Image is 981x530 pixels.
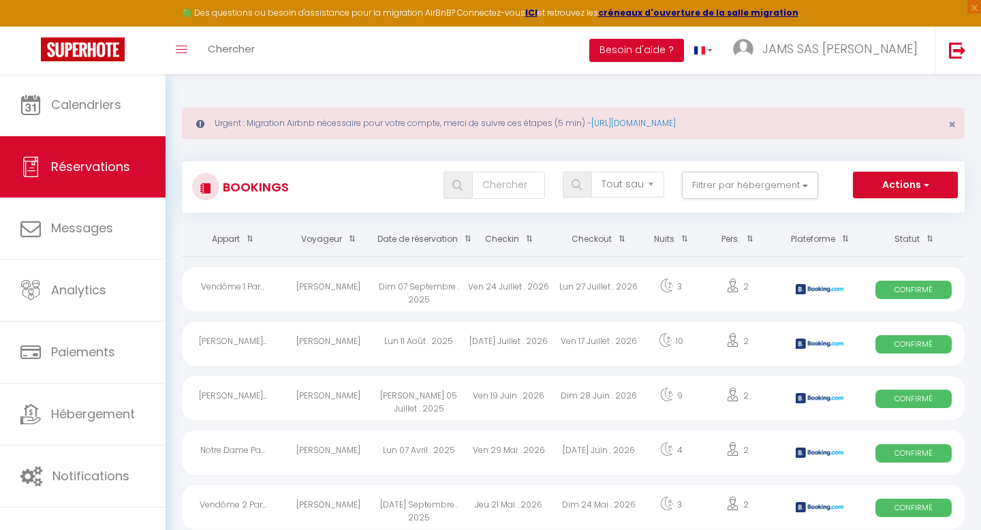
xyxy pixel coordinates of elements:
[182,108,965,139] div: Urgent : Migration Airbnb nécessaire pour votre compte, merci de suivre ces étapes (5 min) -
[644,223,698,256] th: Sort by nights
[948,116,956,133] span: ×
[198,27,265,74] a: Chercher
[591,117,676,129] a: [URL][DOMAIN_NAME]
[51,219,113,236] span: Messages
[554,223,644,256] th: Sort by checkout
[41,37,125,61] img: Super Booking
[52,467,129,484] span: Notifications
[733,39,753,59] img: ...
[948,119,956,131] button: Close
[762,40,918,57] span: JAMS SAS [PERSON_NAME]
[51,405,135,422] span: Hébergement
[853,172,958,199] button: Actions
[723,27,935,74] a: ... JAMS SAS [PERSON_NAME]
[51,158,130,175] span: Réservations
[374,223,464,256] th: Sort by booking date
[182,223,283,256] th: Sort by rentals
[777,223,862,256] th: Sort by channel
[525,7,538,18] a: ICI
[208,42,255,56] span: Chercher
[283,223,373,256] th: Sort by guest
[464,223,554,256] th: Sort by checkin
[698,223,777,256] th: Sort by people
[51,96,121,113] span: Calendriers
[51,281,106,298] span: Analytics
[949,42,966,59] img: logout
[472,172,545,199] input: Chercher
[51,343,115,360] span: Paiements
[598,7,798,18] a: créneaux d'ouverture de la salle migration
[863,223,965,256] th: Sort by status
[219,172,289,202] h3: Bookings
[682,172,818,199] button: Filtrer par hébergement
[589,39,684,62] button: Besoin d'aide ?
